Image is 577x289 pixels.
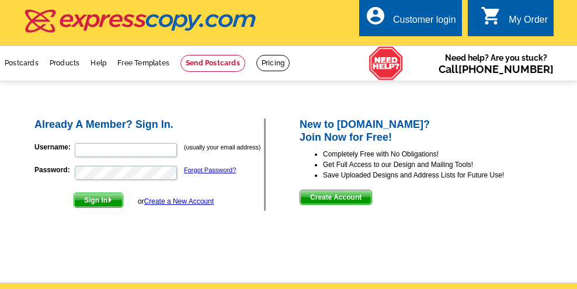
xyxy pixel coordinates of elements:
span: Create Account [300,190,371,204]
a: account_circle Customer login [365,13,456,27]
label: Username: [34,142,74,152]
a: Forgot Password? [184,166,236,173]
button: Create Account [300,190,372,205]
div: My Order [509,15,548,31]
img: help [369,46,404,81]
a: [PHONE_NUMBER] [458,63,554,75]
a: Free Templates [117,59,169,67]
li: Completely Free with No Obligations! [323,149,544,159]
h2: Already A Member? Sign In. [34,119,264,131]
i: shopping_cart [481,5,502,26]
a: Help [91,59,106,67]
a: Products [50,59,80,67]
a: Create a New Account [144,197,214,206]
h2: New to [DOMAIN_NAME]? Join Now for Free! [300,119,544,144]
div: Customer login [393,15,456,31]
i: account_circle [365,5,386,26]
small: (usually your email address) [184,144,260,151]
div: or [138,196,214,207]
span: Call [439,63,554,75]
span: Sign In [74,193,123,207]
a: Postcards [5,59,39,67]
a: shopping_cart My Order [481,13,548,27]
li: Save Uploaded Designs and Address Lists for Future Use! [323,170,544,180]
button: Sign In [74,193,123,208]
li: Get Full Access to our Design and Mailing Tools! [323,159,544,170]
span: Need help? Are you stuck? [439,52,554,75]
img: button-next-arrow-white.png [107,197,113,203]
label: Password: [34,165,74,175]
